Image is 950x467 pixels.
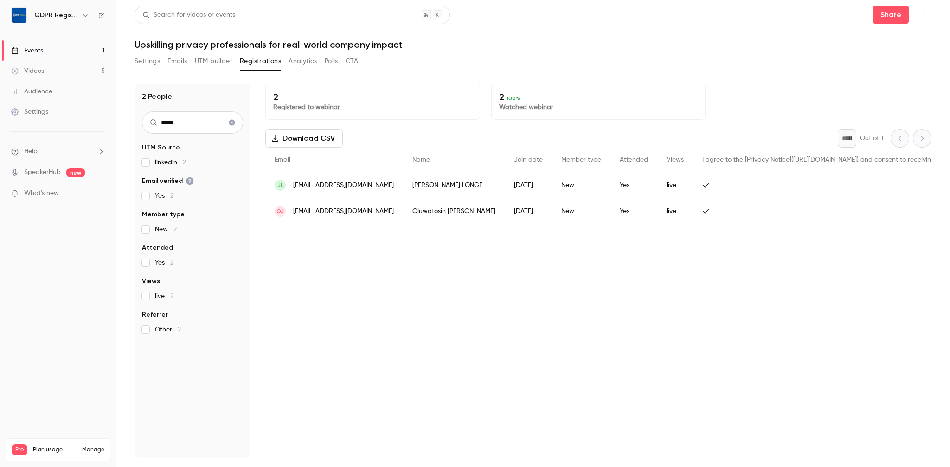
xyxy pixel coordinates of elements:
span: Attended [142,243,173,253]
span: Email [275,156,290,163]
span: Yes [155,258,173,267]
span: New [155,225,177,234]
span: OJ [276,207,284,215]
div: Settings [11,107,48,117]
button: CTA [346,54,358,69]
div: New [552,198,610,224]
span: 100 % [507,95,520,102]
p: 2 [273,91,472,103]
div: Audience [11,87,52,96]
a: Manage [82,446,104,454]
div: [PERSON_NAME] LONGE [403,172,505,198]
div: Events [11,46,43,55]
button: Polls [325,54,338,69]
span: Attended [620,156,648,163]
div: Oluwatosin [PERSON_NAME] [403,198,505,224]
span: Member type [142,210,185,219]
span: 2 [170,193,173,199]
button: Download CSV [265,129,343,148]
span: Views [667,156,684,163]
span: Referrer [142,310,168,319]
div: live [657,172,693,198]
span: Other [155,325,181,334]
li: help-dropdown-opener [11,147,105,156]
span: Views [142,277,160,286]
span: UTM Source [142,143,180,152]
span: JL [277,181,283,189]
span: Yes [155,191,173,201]
span: linkedin [155,158,186,167]
span: Join date [514,156,543,163]
span: 2 [170,259,173,266]
span: live [155,292,173,301]
span: 2 [183,159,186,166]
span: Member type [561,156,601,163]
section: facet-groups [142,143,243,334]
span: [EMAIL_ADDRESS][DOMAIN_NAME] [293,181,394,190]
p: Watched webinar [499,103,698,112]
button: Emails [167,54,187,69]
p: Registered to webinar [273,103,472,112]
span: Plan usage [33,446,77,454]
div: New [552,172,610,198]
div: Yes [610,172,657,198]
div: Yes [610,198,657,224]
span: 2 [173,226,177,233]
div: Videos [11,66,44,76]
span: 2 [170,293,173,299]
div: Search for videos or events [142,10,235,20]
span: Help [24,147,38,156]
div: [DATE] [505,198,552,224]
h1: 2 People [142,91,172,102]
span: new [66,168,85,177]
button: UTM builder [195,54,232,69]
a: SpeakerHub [24,168,61,177]
span: 2 [178,326,181,333]
span: [EMAIL_ADDRESS][DOMAIN_NAME] [293,207,394,216]
span: Name [412,156,430,163]
div: live [657,198,693,224]
button: Clear search [225,115,239,130]
h1: Upskilling privacy professionals for real-world company impact [135,39,931,50]
div: [DATE] [505,172,552,198]
button: Settings [135,54,160,69]
h6: GDPR Register [34,11,78,20]
span: What's new [24,188,59,198]
button: Analytics [289,54,317,69]
img: GDPR Register [12,8,26,23]
button: Registrations [240,54,281,69]
p: 2 [499,91,698,103]
p: Out of 1 [860,134,883,143]
span: Email verified [142,176,194,186]
button: Share [873,6,909,24]
span: Pro [12,444,27,455]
